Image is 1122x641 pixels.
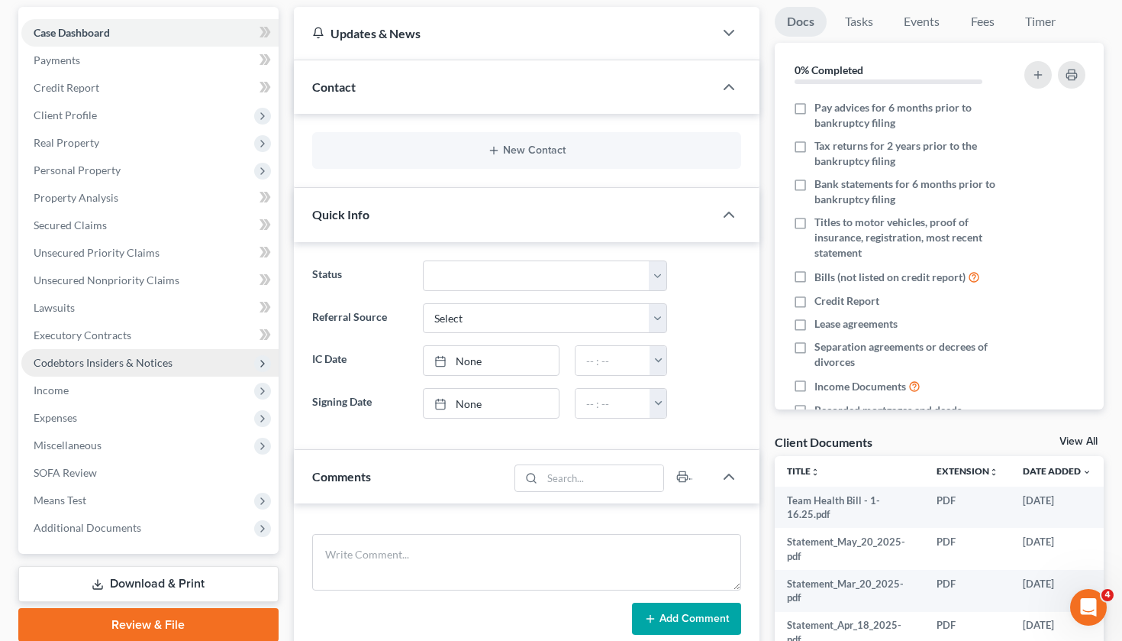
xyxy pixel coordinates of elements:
[34,329,131,342] span: Executory Contracts
[34,163,121,176] span: Personal Property
[34,521,141,534] span: Additional Documents
[34,26,110,39] span: Case Dashboard
[814,403,962,418] span: Recorded mortgages and deeds
[1101,589,1114,601] span: 4
[1011,487,1104,529] td: [DATE]
[814,176,1008,207] span: Bank statements for 6 months prior to bankruptcy filing
[312,207,369,222] span: Quick Info
[305,388,416,419] label: Signing Date
[775,570,924,612] td: Statement_Mar_20_2025-pdf
[34,356,172,369] span: Codebtors Insiders & Notices
[814,316,898,332] span: Lease agreements
[1059,436,1098,447] a: View All
[18,566,279,602] a: Download & Print
[34,384,69,397] span: Income
[775,7,827,37] a: Docs
[775,434,872,450] div: Client Documents
[814,379,906,394] span: Income Documents
[312,79,356,94] span: Contact
[833,7,885,37] a: Tasks
[34,219,107,231] span: Secured Claims
[312,25,696,41] div: Updates & News
[543,465,664,491] input: Search...
[775,528,924,570] td: Statement_May_20_2025-pdf
[811,468,820,477] i: unfold_more
[21,459,279,487] a: SOFA Review
[305,345,416,376] label: IC Date
[34,81,99,94] span: Credit Report
[34,466,97,479] span: SOFA Review
[924,570,1011,612] td: PDF
[1011,570,1104,612] td: [DATE]
[1070,589,1107,626] iframe: Intercom live chat
[1013,7,1068,37] a: Timer
[21,322,279,349] a: Executory Contracts
[305,303,416,334] label: Referral Source
[814,293,879,309] span: Credit Report
[924,528,1011,570] td: PDF
[21,19,279,47] a: Case Dashboard
[34,301,75,314] span: Lawsuits
[34,108,97,121] span: Client Profile
[34,274,179,287] span: Unsecured Nonpriority Claims
[1082,468,1091,477] i: expand_more
[424,389,558,418] a: None
[924,487,1011,529] td: PDF
[891,7,952,37] a: Events
[34,411,77,424] span: Expenses
[787,465,820,477] a: Titleunfold_more
[21,74,279,102] a: Credit Report
[958,7,1007,37] a: Fees
[34,439,102,452] span: Miscellaneous
[814,270,966,285] span: Bills (not listed on credit report)
[21,267,279,294] a: Unsecured Nonpriority Claims
[424,346,558,375] a: None
[34,246,160,259] span: Unsecured Priority Claims
[21,212,279,239] a: Secured Claims
[1023,465,1091,477] a: Date Added expand_more
[34,136,99,149] span: Real Property
[21,47,279,74] a: Payments
[937,465,998,477] a: Extensionunfold_more
[795,63,863,76] strong: 0% Completed
[576,346,650,375] input: -- : --
[632,603,741,635] button: Add Comment
[312,469,371,484] span: Comments
[34,494,86,507] span: Means Test
[21,239,279,267] a: Unsecured Priority Claims
[814,339,1008,370] span: Separation agreements or decrees of divorces
[989,468,998,477] i: unfold_more
[21,184,279,212] a: Property Analysis
[34,191,118,204] span: Property Analysis
[576,389,650,418] input: -- : --
[34,53,80,66] span: Payments
[324,144,730,157] button: New Contact
[21,294,279,322] a: Lawsuits
[814,100,1008,131] span: Pay advices for 6 months prior to bankruptcy filing
[305,261,416,291] label: Status
[775,487,924,529] td: Team Health Bill - 1-16.25.pdf
[814,138,1008,169] span: Tax returns for 2 years prior to the bankruptcy filing
[814,215,1008,261] span: Titles to motor vehicles, proof of insurance, registration, most recent statement
[1011,528,1104,570] td: [DATE]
